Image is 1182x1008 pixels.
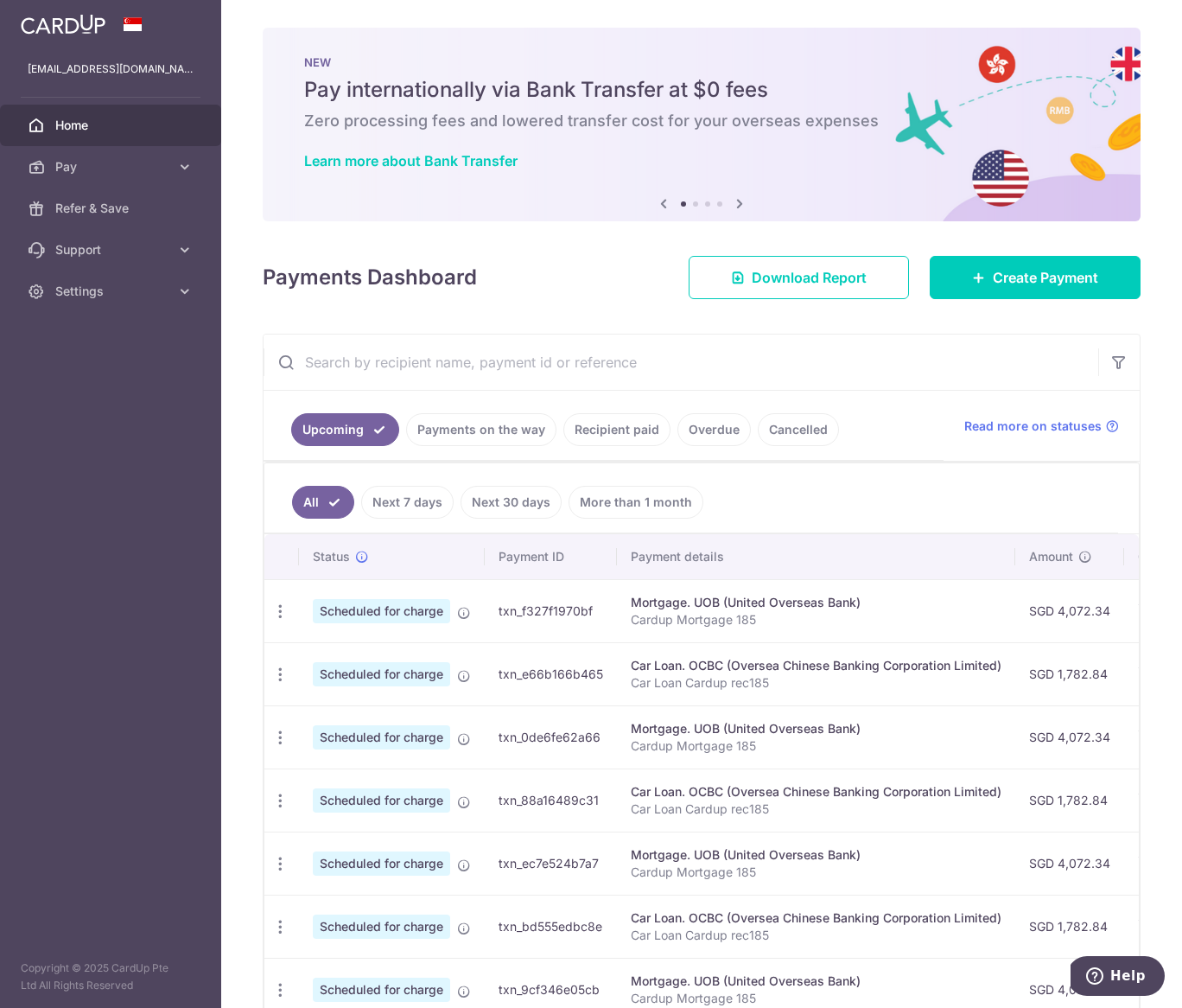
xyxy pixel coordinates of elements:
p: [EMAIL_ADDRESS][DOMAIN_NAME] [28,61,194,78]
a: Overdue [677,413,751,446]
td: txn_ec7e524b7a7 [485,832,617,895]
span: Pay [55,158,169,175]
span: Scheduled for charge [313,725,450,750]
div: Car Loan. OCBC (Oversea Chinese Banking Corporation Limited) [631,909,1001,927]
p: Cardup Mortgage 185 [631,990,1001,1007]
td: SGD 4,072.34 [1015,832,1124,895]
span: Scheduled for charge [313,788,450,813]
span: Scheduled for charge [313,662,450,686]
td: SGD 4,072.34 [1015,579,1124,642]
a: Payments on the way [406,413,556,446]
h5: Pay internationally via Bank Transfer at $0 fees [304,76,1099,104]
span: Scheduled for charge [313,978,450,1002]
td: SGD 1,782.84 [1015,642,1124,705]
a: Recipient paid [563,413,670,446]
td: txn_bd555edbc8e [485,895,617,958]
div: Car Loan. OCBC (Oversea Chinese Banking Corporation Limited) [631,657,1001,674]
p: Car Loan Cardup rec185 [631,674,1001,692]
span: Scheduled for charge [313,599,450,623]
a: Cancelled [758,413,839,446]
a: Download Report [689,256,909,299]
h4: Payments Dashboard [263,262,477,293]
a: Upcoming [291,413,399,446]
span: Read more on statuses [964,418,1102,435]
h6: Zero processing fees and lowered transfer cost for your overseas expenses [304,111,1099,131]
span: Scheduled for charge [313,915,450,939]
a: All [292,486,354,519]
td: txn_88a16489c31 [485,769,617,832]
p: Cardup Mortgage 185 [631,611,1001,628]
iframe: Opens a widget where you can find more information [1071,956,1165,999]
span: Amount [1029,548,1073,565]
td: txn_e66b166b465 [485,642,617,705]
span: Refer & Save [55,200,169,217]
td: txn_f327f1970bf [485,579,617,642]
span: Create Payment [993,267,1098,288]
td: SGD 1,782.84 [1015,769,1124,832]
p: Car Loan Cardup rec185 [631,927,1001,944]
span: Download Report [752,267,867,288]
th: Payment ID [485,534,617,579]
th: Payment details [617,534,1015,579]
td: SGD 1,782.84 [1015,895,1124,958]
p: Car Loan Cardup rec185 [631,801,1001,818]
div: Car Loan. OCBC (Oversea Chinese Banking Corporation Limited) [631,783,1001,801]
input: Search by recipient name, payment id or reference [264,335,1098,390]
a: Create Payment [930,256,1141,299]
a: Read more on statuses [964,418,1119,435]
img: Bank transfer banner [263,28,1141,221]
a: Next 7 days [361,486,454,519]
p: Cardup Mortgage 185 [631,864,1001,881]
div: Mortgage. UOB (United Overseas Bank) [631,594,1001,611]
span: Home [55,117,169,134]
span: Settings [55,283,169,300]
td: txn_0de6fe62a66 [485,705,617,769]
td: SGD 4,072.34 [1015,705,1124,769]
a: Learn more about Bank Transfer [304,152,518,169]
span: Support [55,241,169,258]
img: CardUp [21,14,105,35]
span: Scheduled for charge [313,852,450,876]
div: Mortgage. UOB (United Overseas Bank) [631,720,1001,737]
div: Mortgage. UOB (United Overseas Bank) [631,973,1001,990]
a: More than 1 month [569,486,703,519]
span: Status [313,548,350,565]
div: Mortgage. UOB (United Overseas Bank) [631,846,1001,864]
p: Cardup Mortgage 185 [631,737,1001,755]
p: NEW [304,55,1099,69]
a: Next 30 days [461,486,562,519]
